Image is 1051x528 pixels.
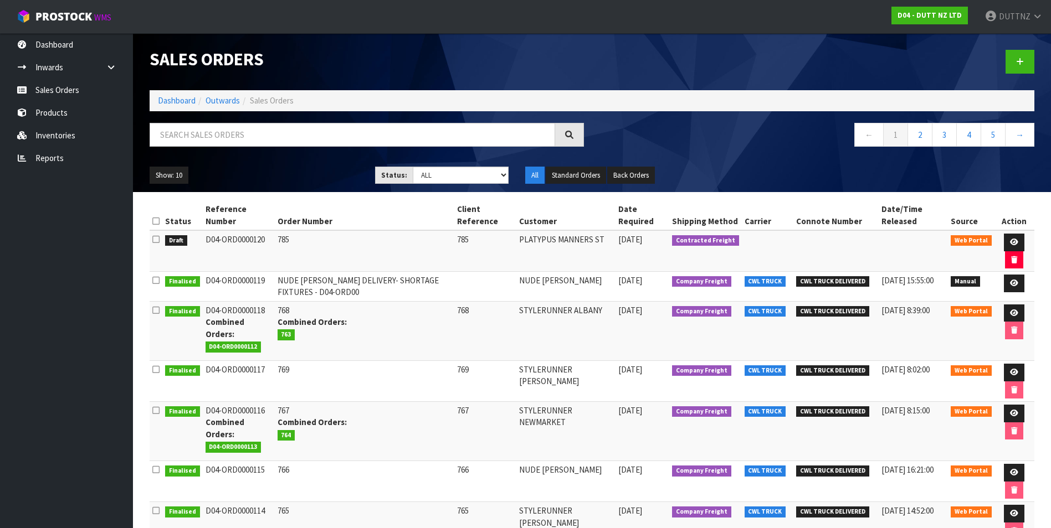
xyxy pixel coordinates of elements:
button: Standard Orders [546,167,606,184]
td: NUDE [PERSON_NAME] DELIVERY- SHORTAGE FIXTURES - D04-ORD00 [275,272,454,302]
td: D04-ORD0000115 [203,461,275,502]
th: Reference Number [203,200,275,230]
td: 766 [454,461,516,502]
span: [DATE] [618,405,642,416]
th: Carrier [742,200,794,230]
td: D04-ORD0000120 [203,230,275,272]
span: [DATE] 8:39:00 [881,305,930,315]
th: Customer [516,200,616,230]
span: [DATE] 8:15:00 [881,405,930,416]
strong: Combined Orders: [278,417,347,427]
span: CWL TRUCK DELIVERED [796,306,869,317]
strong: Combined Orders: [278,317,347,327]
span: Company Freight [672,506,731,517]
span: Finalised [165,306,200,317]
td: D04-ORD0000118 [203,301,275,360]
td: STYLERUNNER NEWMARKET [516,402,616,461]
span: [DATE] [618,364,642,375]
span: CWL TRUCK DELIVERED [796,406,869,417]
a: 1 [883,123,908,147]
input: Search sales orders [150,123,555,147]
span: CWL TRUCK DELIVERED [796,276,869,287]
a: 5 [981,123,1006,147]
a: ← [854,123,884,147]
td: PLATYPUS MANNERS ST [516,230,616,272]
span: Finalised [165,276,200,287]
span: Finalised [165,506,200,517]
a: Dashboard [158,95,196,106]
td: 767 [275,402,454,461]
strong: D04 - DUTT NZ LTD [898,11,962,20]
span: Web Portal [951,365,992,376]
td: STYLERUNNER ALBANY [516,301,616,360]
span: Web Portal [951,406,992,417]
td: 769 [275,361,454,402]
span: Company Freight [672,465,731,477]
a: 3 [932,123,957,147]
span: [DATE] [618,275,642,286]
span: CWL TRUCK [745,465,786,477]
button: All [525,167,545,184]
span: Manual [951,276,980,287]
strong: Combined Orders: [206,317,244,339]
span: CWL TRUCK [745,365,786,376]
img: cube-alt.png [17,9,30,23]
th: Date Required [616,200,669,230]
td: 785 [454,230,516,272]
span: 763 [278,329,295,340]
span: [DATE] [618,305,642,315]
td: STYLERUNNER [PERSON_NAME] [516,361,616,402]
span: CWL TRUCK [745,276,786,287]
span: Web Portal [951,506,992,517]
span: [DATE] 14:52:00 [881,505,934,516]
span: [DATE] 15:55:00 [881,275,934,286]
span: D04-ORD0000113 [206,442,262,453]
span: CWL TRUCK [745,406,786,417]
span: [DATE] [618,505,642,516]
td: 785 [275,230,454,272]
button: Show: 10 [150,167,188,184]
th: Connote Number [793,200,879,230]
a: → [1005,123,1034,147]
a: 2 [908,123,932,147]
span: Company Freight [672,306,731,317]
button: Back Orders [607,167,655,184]
span: DUTTNZ [999,11,1031,22]
a: 4 [956,123,981,147]
span: Company Freight [672,276,731,287]
span: Company Freight [672,365,731,376]
span: CWL TRUCK DELIVERED [796,365,869,376]
td: 769 [454,361,516,402]
span: [DATE] [618,464,642,475]
strong: Status: [381,170,407,180]
span: Sales Orders [250,95,294,106]
th: Date/Time Released [879,200,949,230]
span: Draft [165,235,187,246]
span: CWL TRUCK [745,506,786,517]
span: 764 [278,430,295,441]
td: NUDE [PERSON_NAME] [516,461,616,502]
th: Client Reference [454,200,516,230]
span: CWL TRUCK DELIVERED [796,506,869,517]
span: [DATE] 8:02:00 [881,364,930,375]
span: Web Portal [951,465,992,477]
th: Action [994,200,1034,230]
td: D04-ORD0000117 [203,361,275,402]
td: D04-ORD0000119 [203,272,275,302]
td: NUDE [PERSON_NAME] [516,272,616,302]
small: WMS [94,12,111,23]
a: Outwards [206,95,240,106]
span: Finalised [165,365,200,376]
td: 768 [275,301,454,360]
span: D04-ORD0000112 [206,341,262,353]
th: Source [948,200,994,230]
span: Finalised [165,406,200,417]
th: Status [162,200,203,230]
span: CWL TRUCK DELIVERED [796,465,869,477]
td: 766 [275,461,454,502]
span: [DATE] [618,234,642,245]
span: ProStock [35,9,92,24]
span: Contracted Freight [672,235,739,246]
th: Order Number [275,200,454,230]
nav: Page navigation [601,123,1035,150]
